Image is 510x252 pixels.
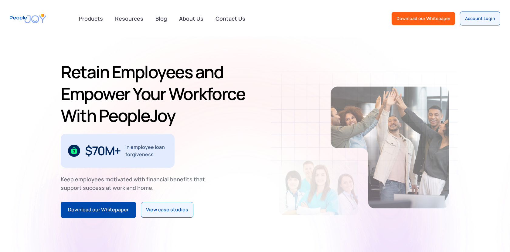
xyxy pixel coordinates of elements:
a: Contact Us [212,12,249,25]
a: Download our Whitepaper [392,12,455,25]
div: $70M+ [85,146,121,156]
img: Retain-Employees-PeopleJoy [331,86,449,208]
div: Download our Whitepaper [68,206,129,214]
a: Download our Whitepaper [61,202,136,218]
h1: Retain Employees and Empower Your Workforce With PeopleJoy [61,61,253,126]
div: Account Login [465,15,495,22]
a: About Us [175,12,207,25]
a: Resources [111,12,147,25]
a: View case studies [141,202,193,218]
img: Retain-Employees-PeopleJoy [279,161,358,215]
a: Blog [152,12,171,25]
div: View case studies [146,206,188,214]
div: Products [75,12,107,25]
div: in employee loan forgiveness [125,143,168,158]
div: 1 / 3 [61,134,175,168]
div: Keep employees motivated with financial benefits that support success at work and home. [61,175,210,192]
a: Account Login [460,12,500,25]
a: home [10,10,46,27]
div: Download our Whitepaper [396,15,450,22]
